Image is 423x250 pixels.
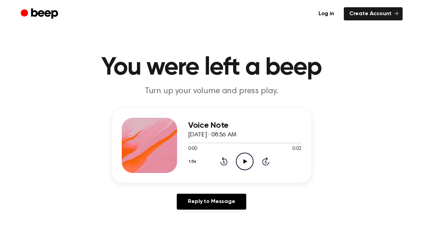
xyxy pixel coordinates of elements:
span: [DATE] · 08:56 AM [188,132,237,138]
span: 0:00 [188,145,197,153]
a: Beep [21,7,60,21]
a: Create Account [344,7,403,20]
button: 1.0x [188,156,199,167]
span: 0:02 [292,145,301,153]
p: Turn up your volume and press play. [79,86,344,97]
h3: Voice Note [188,121,302,130]
a: Log in [313,7,340,20]
h1: You were left a beep [35,55,389,80]
a: Reply to Message [177,194,246,210]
